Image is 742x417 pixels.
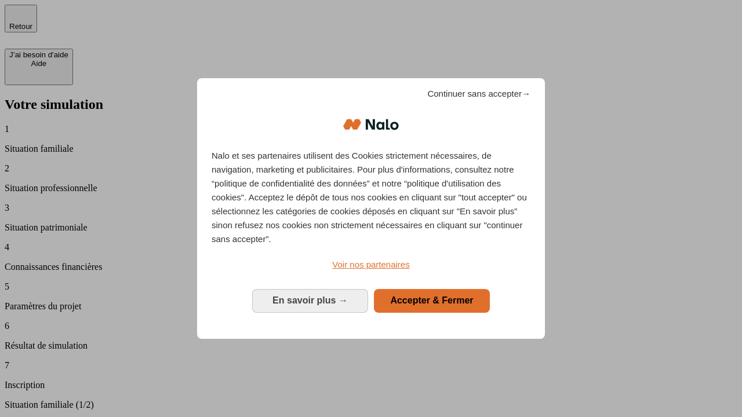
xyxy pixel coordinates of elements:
span: En savoir plus → [272,295,348,305]
p: Nalo et ses partenaires utilisent des Cookies strictement nécessaires, de navigation, marketing e... [212,149,530,246]
a: Voir nos partenaires [212,258,530,272]
span: Voir nos partenaires [332,259,409,269]
button: En savoir plus: Configurer vos consentements [252,289,368,312]
span: Accepter & Fermer [390,295,473,305]
span: Continuer sans accepter→ [427,87,530,101]
button: Accepter & Fermer: Accepter notre traitement des données et fermer [374,289,490,312]
div: Bienvenue chez Nalo Gestion du consentement [197,78,545,338]
img: Logo [343,107,399,142]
